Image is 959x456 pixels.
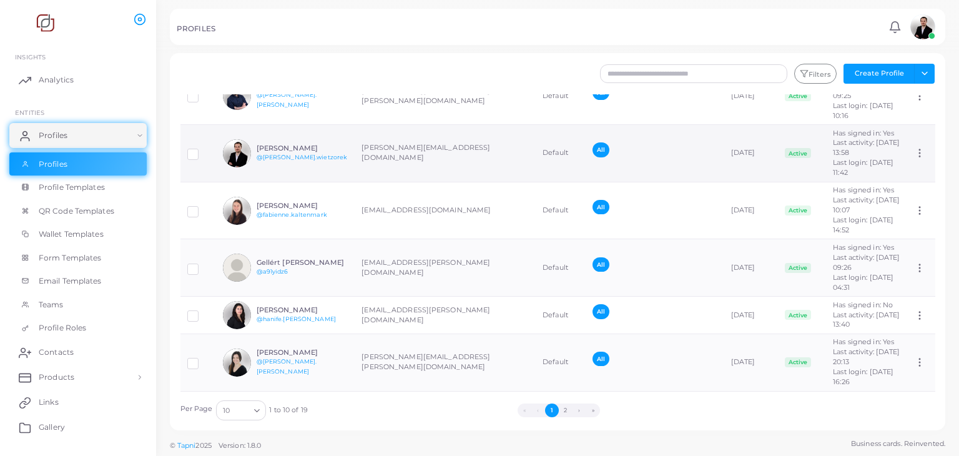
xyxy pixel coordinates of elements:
img: avatar [223,197,251,225]
h6: [PERSON_NAME] [257,144,348,152]
a: @fabienne.kaltenmark [257,211,327,218]
span: Active [785,206,811,216]
span: Profiles [39,159,67,170]
a: Email Templates [9,269,147,293]
button: Filters [794,64,837,84]
span: Teams [39,299,64,310]
span: Last login: [DATE] 14:52 [833,216,893,234]
h6: Gellért [PERSON_NAME] [257,259,348,267]
td: [PERSON_NAME][EMAIL_ADDRESS][PERSON_NAME][DOMAIN_NAME] [355,334,536,391]
span: © [170,440,261,451]
span: Active [785,357,811,367]
span: Business cards. Reinvented. [851,439,945,449]
img: avatar [223,349,251,377]
span: Last login: [DATE] 11:42 [833,158,893,177]
a: Form Templates [9,246,147,270]
a: @hanife.[PERSON_NAME] [257,315,336,322]
a: Tapni [177,441,196,450]
td: Default [536,239,586,297]
span: Has signed in: No [833,300,893,309]
a: Profile Templates [9,176,147,199]
span: ENTITIES [15,109,44,116]
div: Search for option [216,400,266,420]
span: Contacts [39,347,74,358]
td: Default [536,125,586,182]
img: avatar [223,139,251,167]
span: Has signed in: Yes [833,243,894,252]
a: Products [9,365,147,390]
span: Last login: [DATE] 04:31 [833,273,893,292]
span: Profile Roles [39,322,86,334]
td: Default [536,67,586,125]
h6: [PERSON_NAME] [257,306,348,314]
td: [DATE] [724,239,779,297]
td: [DATE] [724,391,779,448]
td: Default [536,182,586,239]
td: [PERSON_NAME][EMAIL_ADDRESS][PERSON_NAME][DOMAIN_NAME] [355,67,536,125]
span: Last activity: [DATE] 13:40 [833,310,900,329]
td: [PERSON_NAME][EMAIL_ADDRESS][DOMAIN_NAME] [355,125,536,182]
img: avatar [223,254,251,282]
img: avatar [223,82,251,110]
span: Active [785,148,811,158]
td: Default [536,334,586,391]
span: Email Templates [39,275,102,287]
span: 1 to 10 of 19 [269,405,307,415]
a: @[PERSON_NAME].wietzorek [257,154,348,161]
span: Products [39,372,74,383]
button: Go to last page [586,404,600,417]
input: Search for option [231,404,249,417]
td: [DATE] [724,297,779,334]
a: @a91yidz6 [257,268,288,275]
td: [DATE] [724,125,779,182]
button: Go to page 2 [559,404,573,417]
span: Last activity: [DATE] 09:25 [833,81,900,100]
h6: [PERSON_NAME] [257,202,348,210]
span: Last login: [DATE] 10:16 [833,101,893,120]
img: logo [11,12,81,35]
label: Per Page [180,404,213,414]
a: Links [9,390,147,415]
a: QR Code Templates [9,199,147,223]
td: Default [536,297,586,334]
span: Last activity: [DATE] 10:07 [833,196,900,214]
span: Last activity: [DATE] 20:13 [833,347,900,366]
td: [DATE] [724,334,779,391]
a: Profiles [9,152,147,176]
span: All [593,257,609,272]
span: All [593,352,609,366]
a: Gallery [9,415,147,440]
a: Profiles [9,123,147,148]
span: Links [39,397,59,408]
span: Last activity: [DATE] 09:26 [833,253,900,272]
span: Analytics [39,74,74,86]
span: Gallery [39,422,65,433]
span: All [593,142,609,157]
span: Version: 1.8.0 [219,441,262,450]
span: Wallet Templates [39,229,104,240]
span: Last activity: [DATE] 13:58 [833,138,900,157]
button: Create Profile [843,64,915,84]
span: Active [785,91,811,101]
button: Go to next page [573,404,586,417]
span: Active [785,263,811,273]
span: Profile Templates [39,182,105,193]
span: 10 [223,404,230,417]
a: Contacts [9,340,147,365]
span: Profiles [39,130,67,141]
span: Last login: [DATE] 16:26 [833,367,893,386]
td: [EMAIL_ADDRESS][PERSON_NAME][DOMAIN_NAME] [355,391,536,448]
span: All [593,304,609,319]
ul: Pagination [308,404,810,417]
span: All [593,200,609,214]
span: Form Templates [39,252,102,264]
span: INSIGHTS [15,53,46,61]
td: [EMAIL_ADDRESS][PERSON_NAME][DOMAIN_NAME] [355,239,536,297]
td: Default [536,391,586,448]
td: [EMAIL_ADDRESS][PERSON_NAME][DOMAIN_NAME] [355,297,536,334]
a: @[PERSON_NAME].[PERSON_NAME] [257,358,317,375]
img: avatar [910,14,935,39]
a: Teams [9,293,147,317]
span: 2025 [195,440,211,451]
